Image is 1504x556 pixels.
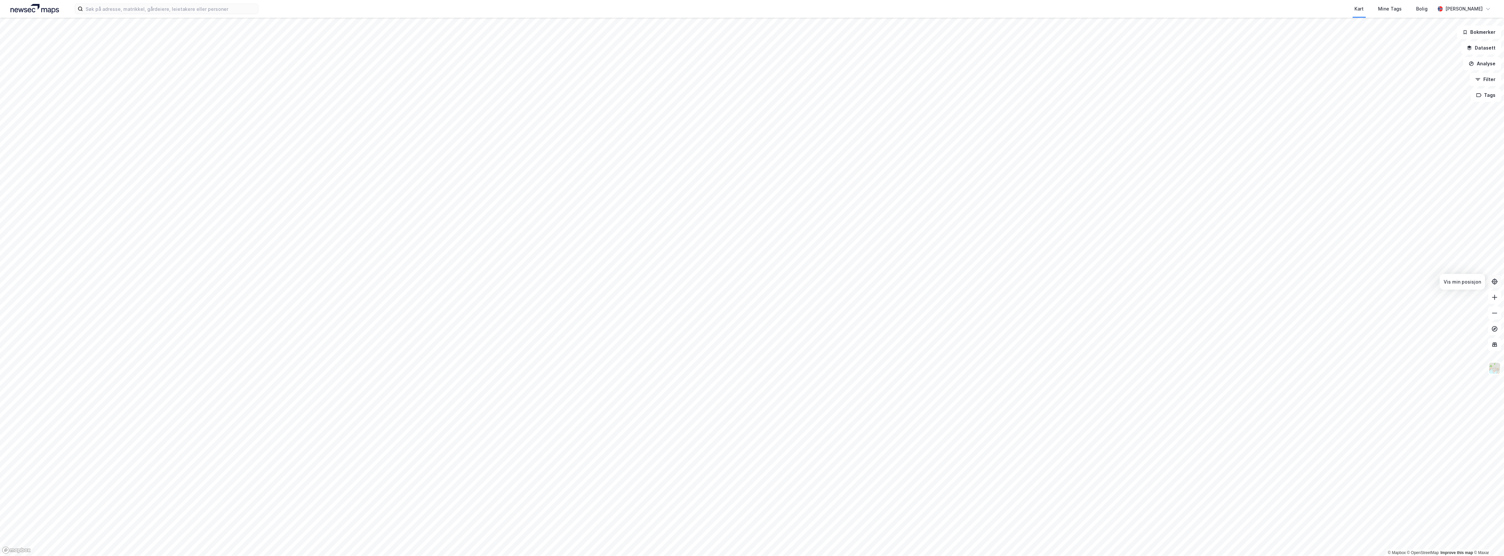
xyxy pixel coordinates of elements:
div: [PERSON_NAME] [1446,5,1483,13]
div: Kontrollprogram for chat [1471,524,1504,556]
button: Analyse [1463,57,1501,70]
div: Mine Tags [1378,5,1402,13]
img: logo.a4113a55bc3d86da70a041830d287a7e.svg [10,4,59,14]
a: Mapbox [1388,550,1406,555]
input: Søk på adresse, matrikkel, gårdeiere, leietakere eller personer [83,4,258,14]
button: Filter [1470,73,1501,86]
div: Kart [1355,5,1364,13]
div: Bolig [1416,5,1428,13]
button: Bokmerker [1457,26,1501,39]
a: Mapbox homepage [2,546,31,554]
img: Z [1489,362,1501,374]
a: Improve this map [1441,550,1473,555]
button: Datasett [1461,41,1501,54]
button: Tags [1471,89,1501,102]
a: OpenStreetMap [1407,550,1439,555]
iframe: Chat Widget [1471,524,1504,556]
